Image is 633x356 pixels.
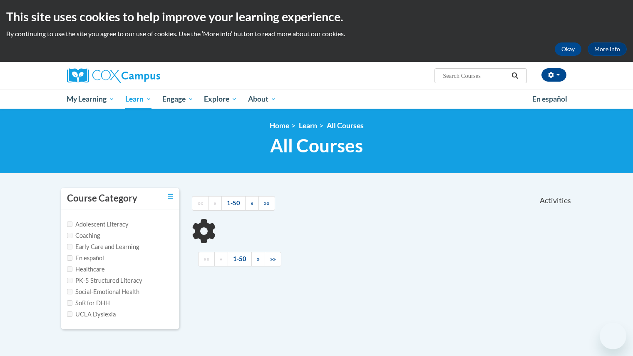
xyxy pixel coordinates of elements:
[120,90,157,109] a: Learn
[197,199,203,207] span: ««
[6,8,627,25] h2: This site uses cookies to help improve your learning experience.
[600,323,626,349] iframe: Button to launch messaging window
[327,121,364,130] a: All Courses
[265,252,281,266] a: End
[157,90,199,109] a: Engage
[245,196,259,211] a: Next
[198,252,215,266] a: Begining
[162,94,194,104] span: Engage
[588,42,627,56] a: More Info
[270,134,363,157] span: All Courses
[67,254,104,263] label: En español
[527,90,573,108] a: En español
[270,121,289,130] a: Home
[204,94,237,104] span: Explore
[214,252,228,266] a: Previous
[243,90,282,109] a: About
[67,278,72,283] input: Checkbox for Options
[67,220,129,229] label: Adolescent Literacy
[67,244,72,249] input: Checkbox for Options
[67,310,116,319] label: UCLA Dyslexia
[168,192,173,201] a: Toggle collapse
[532,95,567,103] span: En español
[540,196,571,205] span: Activities
[220,255,223,262] span: «
[213,199,216,207] span: «
[208,196,222,211] a: Previous
[251,199,253,207] span: »
[67,276,142,285] label: PK-5 Structured Literacy
[62,90,120,109] a: My Learning
[67,265,105,274] label: Healthcare
[67,68,225,83] a: Cox Campus
[221,196,246,211] a: 1-50
[67,289,72,294] input: Checkbox for Options
[67,311,72,317] input: Checkbox for Options
[192,196,209,211] a: Begining
[67,233,72,238] input: Checkbox for Options
[258,196,275,211] a: End
[228,252,252,266] a: 1-50
[509,71,521,81] button: Search
[67,287,139,296] label: Social-Emotional Health
[67,192,137,205] h3: Course Category
[264,199,270,207] span: »»
[67,266,72,272] input: Checkbox for Options
[257,255,260,262] span: »
[204,255,209,262] span: ««
[199,90,243,109] a: Explore
[299,121,317,130] a: Learn
[248,94,276,104] span: About
[67,242,139,251] label: Early Care and Learning
[67,68,160,83] img: Cox Campus
[67,300,72,306] input: Checkbox for Options
[67,231,100,240] label: Coaching
[270,255,276,262] span: »»
[67,255,72,261] input: Checkbox for Options
[67,222,72,227] input: Checkbox for Options
[6,29,627,38] p: By continuing to use the site you agree to our use of cookies. Use the ‘More info’ button to read...
[555,42,581,56] button: Okay
[251,252,265,266] a: Next
[67,299,110,308] label: SoR for DHH
[125,94,151,104] span: Learn
[55,90,579,109] div: Main menu
[442,71,509,81] input: Search Courses
[541,68,566,82] button: Account Settings
[67,94,114,104] span: My Learning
